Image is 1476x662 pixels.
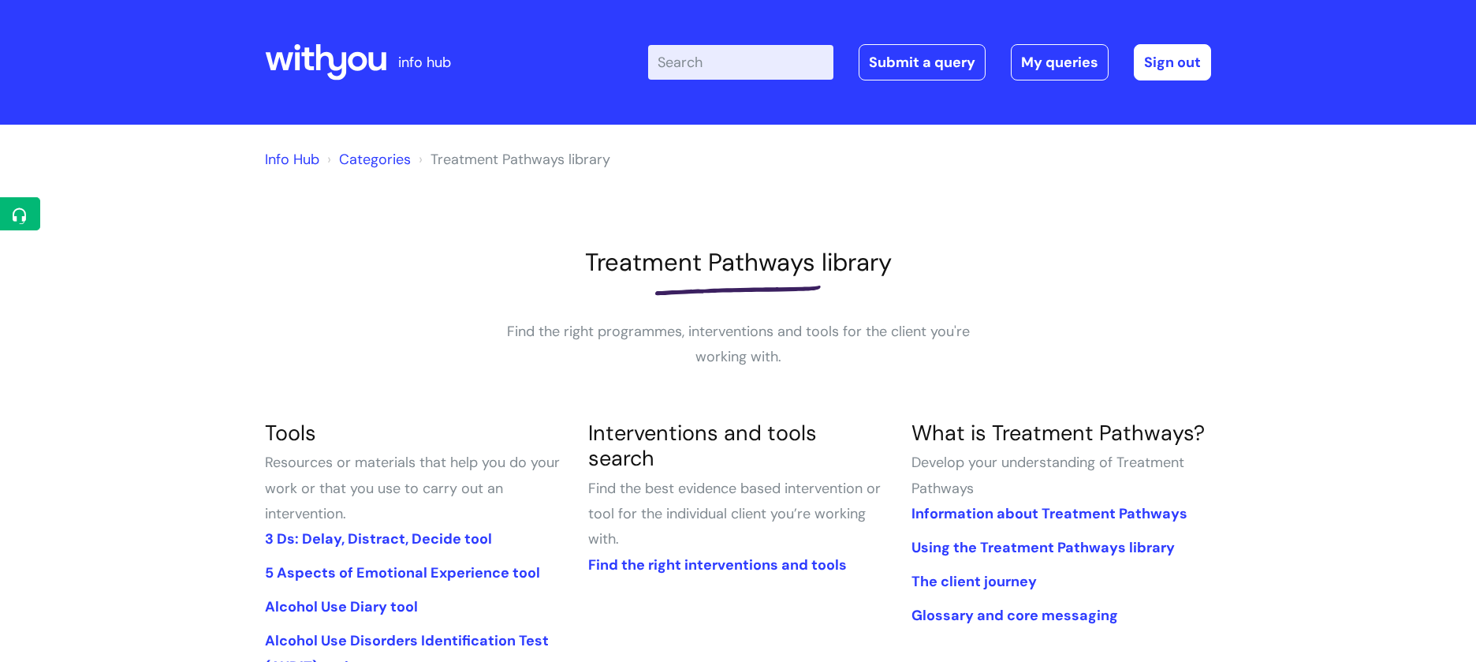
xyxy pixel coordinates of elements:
li: Solution home [323,147,411,172]
a: 3 Ds: Delay, Distract, Decide tool [265,529,492,548]
li: Treatment Pathways library [415,147,610,172]
span: Find the best evidence based intervention or tool for the individual client you’re working with. [588,479,881,549]
div: | - [648,44,1211,80]
span: Develop your understanding of Treatment Pathways [911,453,1184,497]
p: Find the right programmes, interventions and tools for the client you're working with. [501,319,975,370]
a: My queries [1011,44,1109,80]
a: Alcohol Use Diary tool [265,597,418,616]
a: Information about Treatment Pathways [911,504,1187,523]
a: The client journey [911,572,1037,591]
a: What is Treatment Pathways? [911,419,1205,447]
a: Find the right interventions and tools [588,555,847,574]
input: Search [648,45,833,80]
a: Submit a query [859,44,986,80]
a: Sign out [1134,44,1211,80]
a: Categories [339,150,411,169]
a: Info Hub [265,150,319,169]
a: Interventions and tools search [588,419,817,472]
span: Resources or materials that help you do your work or that you use to carry out an intervention. [265,453,560,523]
a: 5 Aspects of Emotional Experience tool [265,563,540,582]
a: Using the Treatment Pathways library [911,538,1175,557]
p: info hub [398,50,451,75]
a: Glossary and core messaging [911,606,1118,625]
a: Tools [265,419,316,447]
h1: Treatment Pathways library [265,248,1211,277]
